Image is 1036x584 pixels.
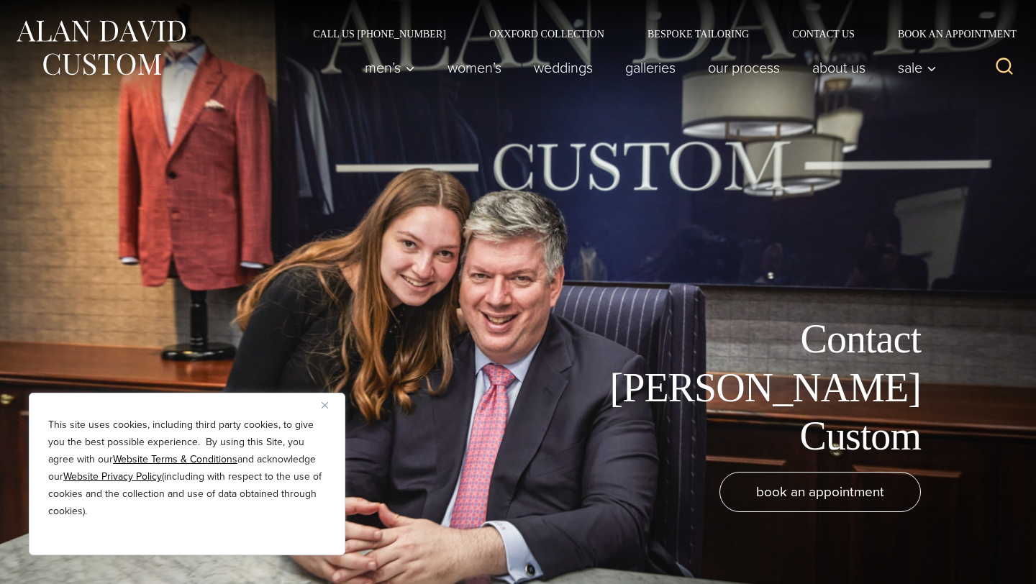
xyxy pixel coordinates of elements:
[692,53,796,82] a: Our Process
[987,50,1022,85] button: View Search Form
[63,469,162,484] a: Website Privacy Policy
[14,16,187,80] img: Alan David Custom
[756,481,884,502] span: book an appointment
[322,396,339,414] button: Close
[609,53,692,82] a: Galleries
[468,29,626,39] a: Oxxford Collection
[876,29,1022,39] a: Book an Appointment
[626,29,771,39] a: Bespoke Tailoring
[365,60,415,75] span: Men’s
[291,29,468,39] a: Call Us [PHONE_NUMBER]
[113,452,237,467] a: Website Terms & Conditions
[432,53,518,82] a: Women’s
[771,29,876,39] a: Contact Us
[898,60,937,75] span: Sale
[322,402,328,409] img: Close
[597,315,921,460] h1: Contact [PERSON_NAME] Custom
[719,472,921,512] a: book an appointment
[518,53,609,82] a: weddings
[349,53,945,82] nav: Primary Navigation
[291,29,1022,39] nav: Secondary Navigation
[796,53,882,82] a: About Us
[48,416,326,520] p: This site uses cookies, including third party cookies, to give you the best possible experience. ...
